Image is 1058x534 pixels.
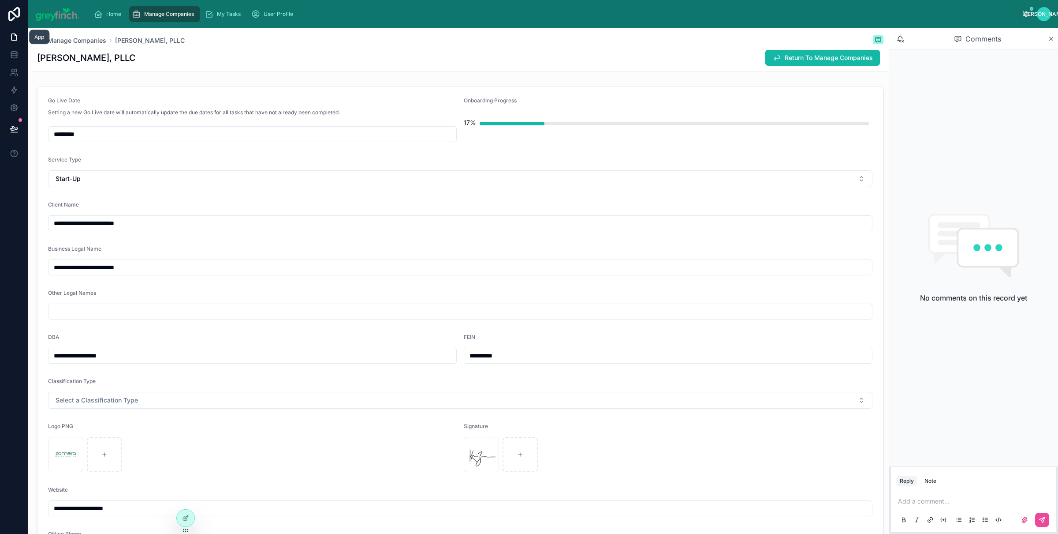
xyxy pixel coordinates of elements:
a: My Tasks [202,6,247,22]
span: Comments [965,34,1001,44]
span: Manage Companies [144,11,194,18]
span: Signature [464,423,488,429]
span: DBA [48,334,60,340]
button: Reply [896,476,917,486]
span: Return To Manage Companies [785,53,873,62]
div: scrollable content [87,4,1023,24]
span: Logo PNG [48,423,73,429]
button: Select Button [48,170,872,187]
div: App [34,34,44,41]
span: Other Legal Names [48,290,96,296]
span: User Profile [264,11,293,18]
div: 17% [464,114,476,132]
a: Home [91,6,127,22]
img: App logo [35,7,80,21]
span: Go Live Date [48,97,80,104]
span: My Tasks [217,11,241,18]
span: Classification Type [48,378,96,384]
a: [PERSON_NAME], PLLC [115,36,185,45]
a: Manage Companies [129,6,200,22]
span: Select a Classification Type [56,396,138,405]
button: Return To Manage Companies [765,50,880,66]
span: Website [48,486,68,493]
a: Manage Companies [37,36,106,45]
button: Note [921,476,940,486]
span: Client Name [48,201,79,208]
span: Onboarding Progress [464,97,517,104]
p: Setting a new Go Live date will automatically update the due dates for all tasks that have not al... [48,109,340,117]
button: Select Button [48,392,872,409]
h1: [PERSON_NAME], PLLC [37,52,136,64]
span: Start-Up [56,174,81,183]
span: Business Legal Name [48,245,101,252]
span: Service Type [48,156,81,163]
span: FEIN [464,334,475,340]
h2: No comments on this record yet [920,293,1027,303]
span: Home [106,11,121,18]
span: Manage Companies [48,36,106,45]
div: Note [924,478,936,485]
a: User Profile [249,6,299,22]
